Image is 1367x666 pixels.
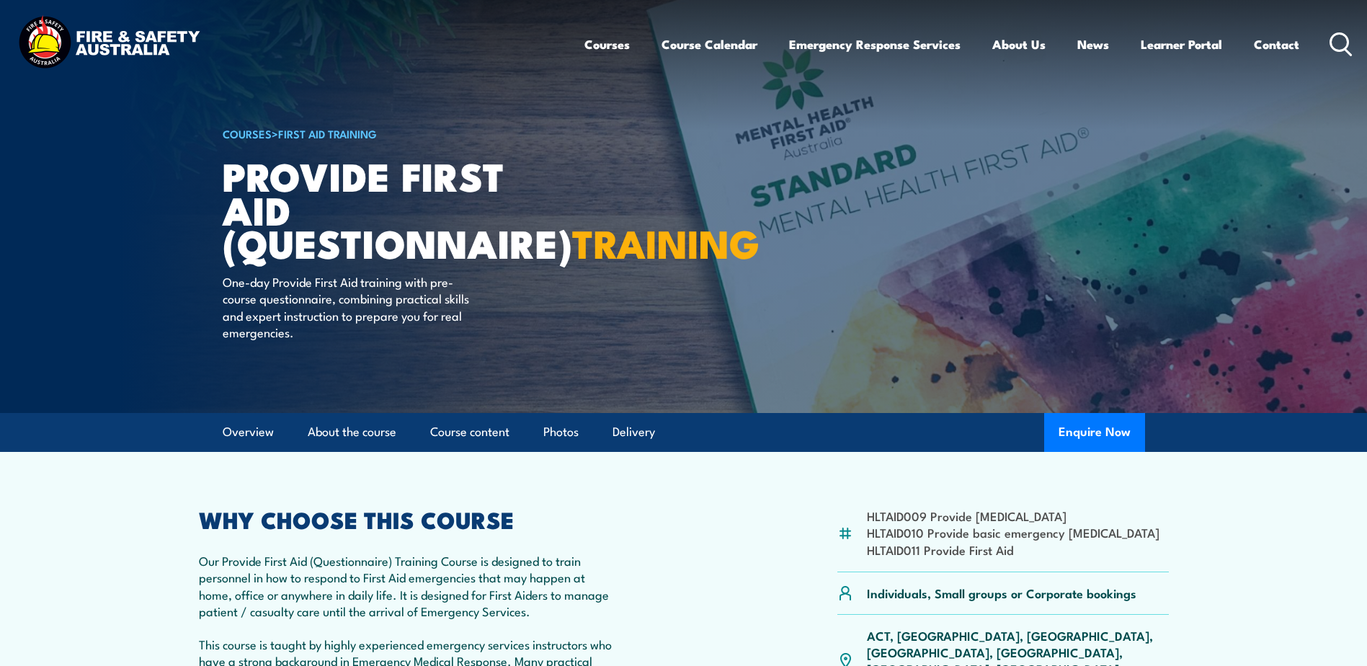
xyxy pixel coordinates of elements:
[223,413,274,451] a: Overview
[867,507,1159,524] li: HLTAID009 Provide [MEDICAL_DATA]
[278,125,377,141] a: First Aid Training
[308,413,396,451] a: About the course
[867,541,1159,558] li: HLTAID011 Provide First Aid
[223,273,486,341] p: One-day Provide First Aid training with pre-course questionnaire, combining practical skills and ...
[867,585,1136,601] p: Individuals, Small groups or Corporate bookings
[430,413,509,451] a: Course content
[789,25,961,63] a: Emergency Response Services
[572,212,760,272] strong: TRAINING
[584,25,630,63] a: Courses
[199,552,620,620] p: Our Provide First Aid (Questionnaire) Training Course is designed to train personnel in how to re...
[1141,25,1222,63] a: Learner Portal
[223,125,579,142] h6: >
[662,25,757,63] a: Course Calendar
[223,125,272,141] a: COURSES
[992,25,1046,63] a: About Us
[223,159,579,259] h1: Provide First Aid (Questionnaire)
[867,524,1159,541] li: HLTAID010 Provide basic emergency [MEDICAL_DATA]
[543,413,579,451] a: Photos
[1044,413,1145,452] button: Enquire Now
[1077,25,1109,63] a: News
[613,413,655,451] a: Delivery
[199,509,620,529] h2: WHY CHOOSE THIS COURSE
[1254,25,1299,63] a: Contact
